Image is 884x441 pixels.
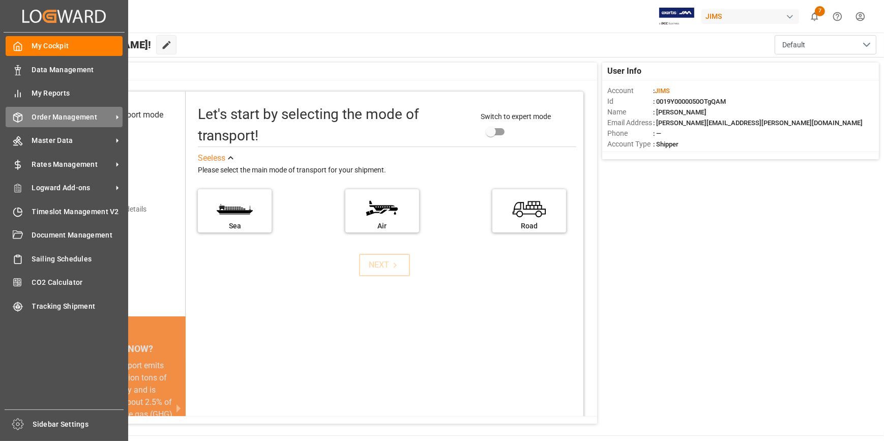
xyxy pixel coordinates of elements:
[32,230,123,241] span: Document Management
[6,296,123,316] a: Tracking Shipment
[775,35,876,54] button: open menu
[198,104,470,146] div: Let's start by selecting the mode of transport!
[203,221,267,231] div: Sea
[659,8,694,25] img: Exertis%20JAM%20-%20Email%20Logo.jpg_1722504956.jpg
[826,5,849,28] button: Help Center
[6,273,123,292] a: CO2 Calculator
[359,254,410,276] button: NEXT
[369,259,400,271] div: NEXT
[497,221,561,231] div: Road
[32,301,123,312] span: Tracking Shipment
[32,112,112,123] span: Order Management
[350,221,414,231] div: Air
[815,6,825,16] span: 7
[607,65,641,77] span: User Info
[6,60,123,79] a: Data Management
[653,140,679,148] span: : Shipper
[32,159,112,170] span: Rates Management
[32,183,112,193] span: Logward Add-ons
[653,130,661,137] span: : —
[607,128,653,139] span: Phone
[198,152,225,164] div: See less
[84,109,163,121] div: Select transport mode
[607,96,653,107] span: Id
[32,277,123,288] span: CO2 Calculator
[6,83,123,103] a: My Reports
[803,5,826,28] button: show 7 new notifications
[32,88,123,99] span: My Reports
[32,41,123,51] span: My Cockpit
[607,117,653,128] span: Email Address
[32,135,112,146] span: Master Data
[6,201,123,221] a: Timeslot Management V2
[481,112,551,121] span: Switch to expert mode
[32,254,123,264] span: Sailing Schedules
[6,225,123,245] a: Document Management
[33,419,124,430] span: Sidebar Settings
[6,36,123,56] a: My Cockpit
[653,119,863,127] span: : [PERSON_NAME][EMAIL_ADDRESS][PERSON_NAME][DOMAIN_NAME]
[782,40,805,50] span: Default
[653,108,706,116] span: : [PERSON_NAME]
[6,249,123,269] a: Sailing Schedules
[607,107,653,117] span: Name
[607,139,653,150] span: Account Type
[701,7,803,26] button: JIMS
[32,65,123,75] span: Data Management
[653,87,670,95] span: :
[32,207,123,217] span: Timeslot Management V2
[653,98,726,105] span: : 0019Y0000050OTgQAM
[655,87,670,95] span: JIMS
[198,164,576,177] div: Please select the main mode of transport for your shipment.
[607,85,653,96] span: Account
[701,9,799,24] div: JIMS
